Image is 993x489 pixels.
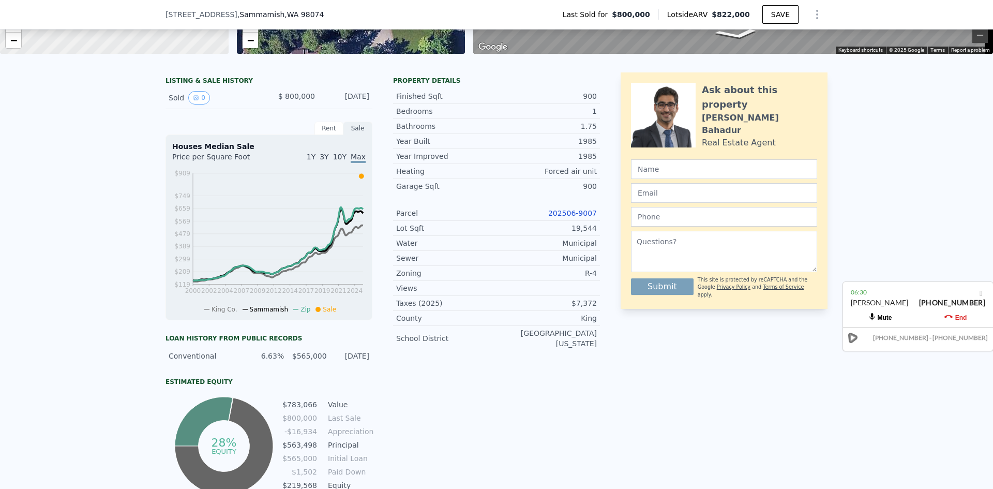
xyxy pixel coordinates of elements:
div: Bedrooms [396,106,496,116]
div: R-4 [496,268,597,278]
span: − [247,34,253,47]
div: LISTING & SALE HISTORY [165,77,372,87]
button: Zoom out [972,27,988,43]
a: Terms [930,47,945,53]
span: Sale [323,306,336,313]
tspan: 2024 [347,287,363,294]
div: This site is protected by reCAPTCHA and the Google and apply. [698,276,817,299]
div: 1985 [496,136,597,146]
tspan: 2017 [298,287,314,294]
div: Houses Median Sale [172,141,366,152]
a: 202506-9007 [548,209,597,217]
div: Sold [169,91,261,105]
div: Water [396,238,496,248]
td: Initial Loan [326,453,372,464]
div: Sale [343,122,372,135]
span: Zip [300,306,310,313]
td: $783,066 [282,399,318,410]
td: -$16,934 [282,426,318,437]
tspan: equity [212,447,236,455]
span: Last Sold for [563,9,612,20]
span: Lotside ARV [667,9,712,20]
tspan: 2004 [217,287,233,294]
div: Bathrooms [396,121,496,131]
a: Report a problem [951,47,990,53]
span: 10Y [333,153,347,161]
button: SAVE [762,5,799,24]
span: Sammamish [250,306,289,313]
div: [GEOGRAPHIC_DATA][US_STATE] [496,328,597,349]
tspan: 2019 [314,287,330,294]
div: Year Built [396,136,496,146]
span: [STREET_ADDRESS] [165,9,237,20]
div: Forced air unit [496,166,597,176]
div: Zoning [396,268,496,278]
div: $565,000 [290,351,326,361]
span: $800,000 [612,9,650,20]
div: Ask about this property [702,83,817,112]
div: Municipal [496,238,597,248]
span: © 2025 Google [889,47,924,53]
div: Garage Sqft [396,181,496,191]
div: Loan history from public records [165,334,372,343]
div: Taxes (2025) [396,298,496,308]
div: [PERSON_NAME] Bahadur [702,112,817,137]
div: Conventional [169,351,242,361]
div: Estimated Equity [165,378,372,386]
tspan: $749 [174,192,190,200]
div: [DATE] [323,91,369,105]
div: King [496,313,597,323]
td: Paid Down [326,466,372,478]
div: 1.75 [496,121,597,131]
div: 6.63% [248,351,284,361]
td: $1,502 [282,466,318,478]
tspan: 2002 [201,287,217,294]
div: $7,372 [496,298,597,308]
tspan: 2012 [266,287,282,294]
tspan: 2007 [234,287,250,294]
span: , Sammamish [237,9,324,20]
tspan: 2014 [282,287,298,294]
div: 900 [496,91,597,101]
a: Open this area in Google Maps (opens a new window) [476,40,510,54]
div: Rent [314,122,343,135]
img: Google [476,40,510,54]
div: 1985 [496,151,597,161]
div: 19,544 [496,223,597,233]
tspan: $209 [174,268,190,275]
tspan: $909 [174,170,190,177]
button: Show Options [807,4,827,25]
span: $ 800,000 [278,92,315,100]
input: Email [631,183,817,203]
tspan: $119 [174,281,190,288]
div: County [396,313,496,323]
tspan: $659 [174,205,190,212]
span: , WA 98074 [284,10,324,19]
tspan: 2009 [250,287,266,294]
div: Price per Square Foot [172,152,269,168]
div: Parcel [396,208,496,218]
div: Sewer [396,253,496,263]
td: $565,000 [282,453,318,464]
input: Name [631,159,817,179]
div: 1 [496,106,597,116]
tspan: $479 [174,230,190,238]
a: Terms of Service [763,284,804,290]
div: School District [396,333,496,344]
div: Year Improved [396,151,496,161]
div: Finished Sqft [396,91,496,101]
span: 1Y [307,153,315,161]
a: Zoom out [6,33,21,48]
div: Real Estate Agent [702,137,776,149]
td: Last Sale [326,412,372,424]
div: Heating [396,166,496,176]
div: [DATE] [333,351,369,361]
input: Phone [631,207,817,227]
div: Property details [393,77,600,85]
tspan: $389 [174,243,190,250]
tspan: $569 [174,218,190,225]
td: Principal [326,439,372,451]
span: $822,000 [712,10,750,19]
tspan: 2000 [185,287,201,294]
td: $800,000 [282,412,318,424]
